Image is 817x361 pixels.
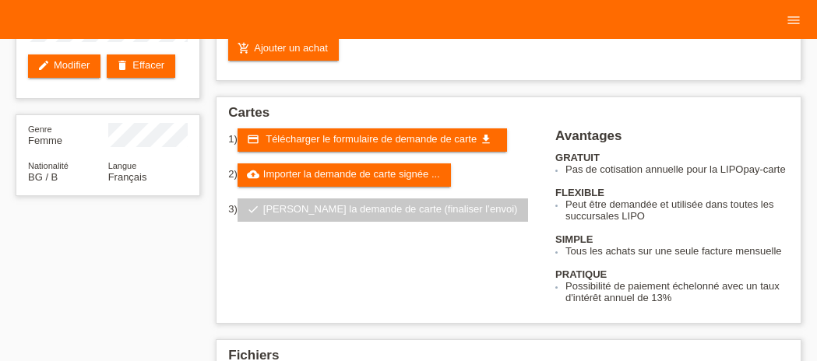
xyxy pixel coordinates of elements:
i: add_shopping_cart [238,42,250,54]
li: Pas de cotisation annuelle pour la LIPOpay-carte [565,163,789,175]
span: Nationalité [28,161,69,170]
a: add_shopping_cartAjouter un achat [228,37,339,61]
b: SIMPLE [555,233,593,245]
b: GRATUIT [555,152,600,163]
i: get_app [480,133,492,145]
i: delete [116,59,129,72]
li: Peut être demandée et utilisée dans toutes les succursales LIPO [565,198,789,222]
i: menu [786,12,801,28]
a: cloud_uploadImporter la demande de carte signée ... [238,163,451,187]
a: credit_card Télécharger le formulaire de demande de carte get_app [238,128,507,152]
div: 3) [228,198,536,222]
span: Télécharger le formulaire de demande de carte [266,133,477,145]
span: Langue [108,161,137,170]
i: check [247,203,259,216]
div: Femme [28,123,108,146]
a: check[PERSON_NAME] la demande de carte (finaliser l’envoi) [238,198,529,222]
div: 1) [228,128,536,152]
a: editModifier [28,54,100,78]
h2: Avantages [555,128,789,152]
i: cloud_upload [247,168,259,180]
span: Genre [28,124,52,134]
li: Tous les achats sur une seule facture mensuelle [565,245,789,257]
li: Possibilité de paiement échelonné avec un taux d'intérêt annuel de 13% [565,280,789,303]
i: edit [37,59,50,72]
a: menu [778,15,809,24]
div: 2) [228,163,536,187]
a: deleteEffacer [107,54,175,78]
span: Français [108,171,147,183]
h2: Cartes [228,105,789,128]
b: FLEXIBLE [555,187,604,198]
span: Bulgarie / B / 26.02.2020 [28,171,58,183]
b: PRATIQUE [555,268,607,280]
i: credit_card [247,133,259,145]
